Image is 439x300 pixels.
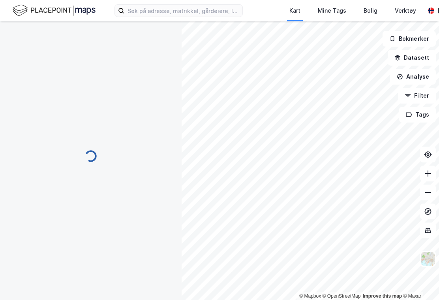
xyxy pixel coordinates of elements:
button: Tags [399,107,436,123]
button: Filter [398,88,436,104]
img: logo.f888ab2527a4732fd821a326f86c7f29.svg [13,4,96,17]
div: Mine Tags [318,6,346,15]
a: Improve this map [363,293,402,299]
button: Analyse [390,69,436,85]
div: Kontrollprogram for chat [400,262,439,300]
img: spinner.a6d8c91a73a9ac5275cf975e30b51cfb.svg [84,150,97,162]
div: Bolig [364,6,377,15]
a: Mapbox [299,293,321,299]
a: OpenStreetMap [323,293,361,299]
img: Z [420,251,435,266]
div: Kart [289,6,300,15]
input: Søk på adresse, matrikkel, gårdeiere, leietakere eller personer [124,5,242,17]
div: Verktøy [395,6,416,15]
button: Datasett [388,50,436,66]
button: Bokmerker [383,31,436,47]
iframe: Chat Widget [400,262,439,300]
